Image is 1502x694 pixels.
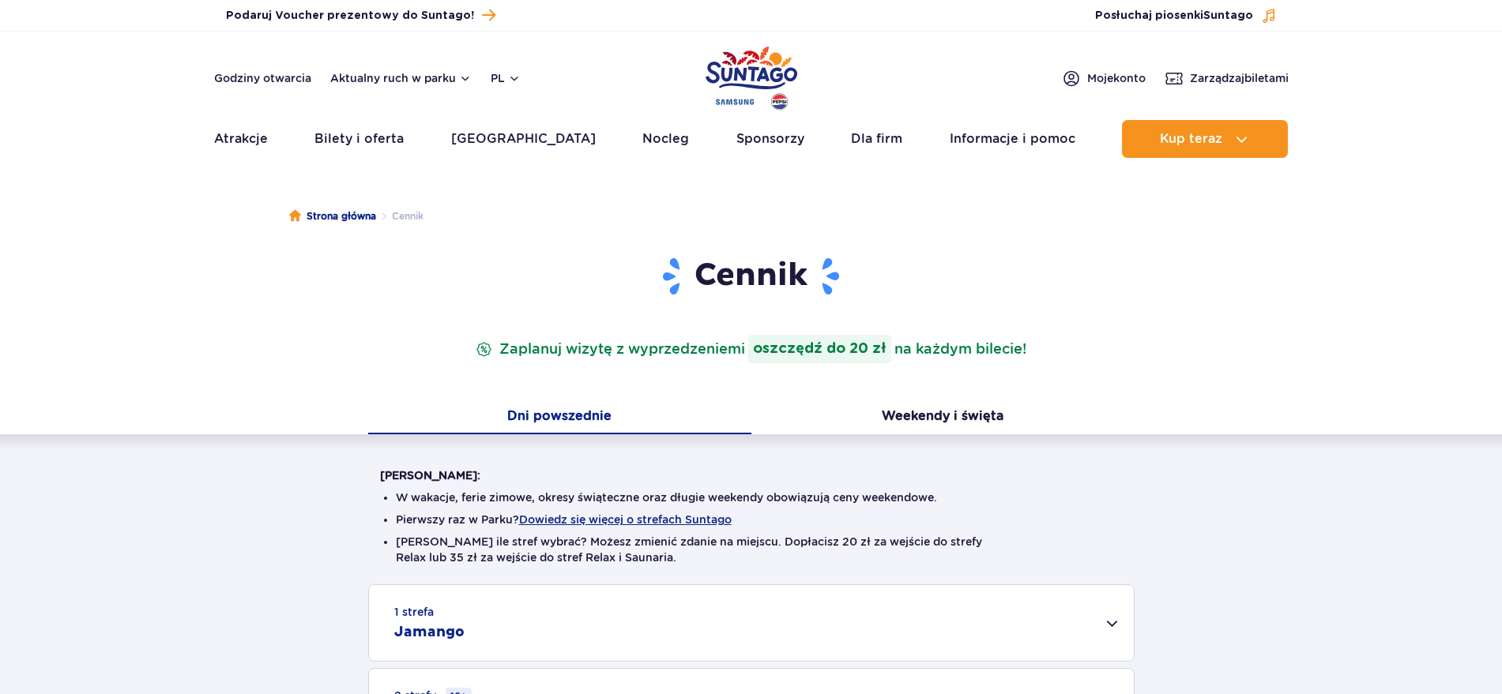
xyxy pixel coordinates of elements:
a: Sponsorzy [736,120,804,158]
a: Bilety i oferta [314,120,404,158]
a: Nocleg [642,120,689,158]
button: Kup teraz [1122,120,1288,158]
a: Park of Poland [706,39,797,112]
strong: [PERSON_NAME]: [380,469,480,482]
span: Zarządzaj biletami [1190,70,1289,86]
span: Posłuchaj piosenki [1095,8,1253,24]
strong: oszczędź do 20 zł [748,335,891,363]
a: Informacje i pomoc [950,120,1075,158]
a: Godziny otwarcia [214,70,311,86]
h1: Cennik [380,256,1123,297]
li: Cennik [376,208,423,224]
li: Pierwszy raz w Parku? [396,512,1107,527]
a: Dla firm [851,120,902,158]
button: Dni powszednie [368,401,751,434]
button: Posłuchaj piosenkiSuntago [1095,8,1277,24]
a: Zarządzajbiletami [1165,69,1289,88]
button: Aktualny ruch w parku [330,72,472,84]
li: [PERSON_NAME] ile stref wybrać? Możesz zmienić zdanie na miejscu. Dopłacisz 20 zł za wejście do s... [396,534,1107,565]
h2: Jamango [394,623,465,642]
button: Weekendy i święta [751,401,1135,434]
p: Zaplanuj wizytę z wyprzedzeniem na każdym bilecie! [472,335,1030,363]
span: Suntago [1203,10,1253,21]
a: Mojekonto [1062,69,1146,88]
li: W wakacje, ferie zimowe, okresy świąteczne oraz długie weekendy obowiązują ceny weekendowe. [396,490,1107,505]
span: Podaruj Voucher prezentowy do Suntago! [226,8,474,24]
a: Podaruj Voucher prezentowy do Suntago! [226,5,495,26]
span: Moje konto [1087,70,1146,86]
a: Atrakcje [214,120,268,158]
span: Kup teraz [1160,132,1222,146]
small: 1 strefa [394,604,434,620]
button: pl [491,70,521,86]
a: [GEOGRAPHIC_DATA] [451,120,596,158]
a: Strona główna [289,208,376,224]
button: Dowiedz się więcej o strefach Suntago [519,513,732,526]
